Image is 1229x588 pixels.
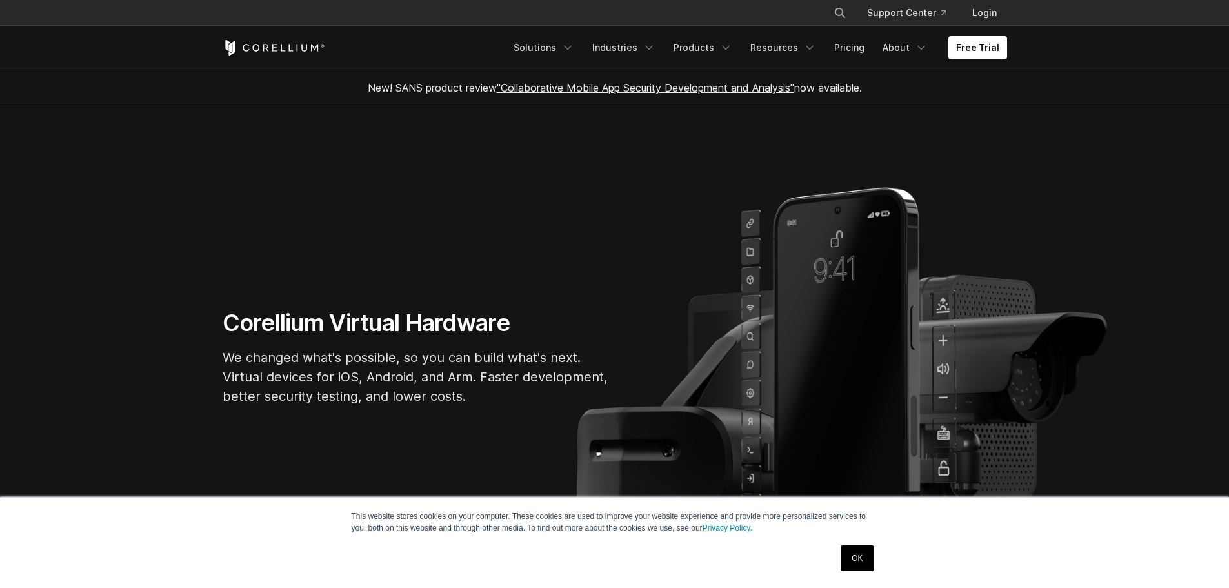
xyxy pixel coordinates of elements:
h1: Corellium Virtual Hardware [223,309,610,338]
a: Free Trial [948,36,1007,59]
a: Solutions [506,36,582,59]
a: Privacy Policy. [703,523,752,532]
button: Search [828,1,852,25]
div: Navigation Menu [818,1,1007,25]
div: Navigation Menu [506,36,1007,59]
p: This website stores cookies on your computer. These cookies are used to improve your website expe... [352,511,878,534]
a: Corellium Home [223,40,325,56]
a: OK [841,545,874,571]
a: Resources [743,36,824,59]
a: Industries [585,36,663,59]
a: Products [666,36,740,59]
p: We changed what's possible, so you can build what's next. Virtual devices for iOS, Android, and A... [223,348,610,406]
a: Pricing [826,36,872,59]
a: About [875,36,935,59]
span: New! SANS product review now available. [368,81,862,94]
a: "Collaborative Mobile App Security Development and Analysis" [497,81,794,94]
a: Login [962,1,1007,25]
a: Support Center [857,1,957,25]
